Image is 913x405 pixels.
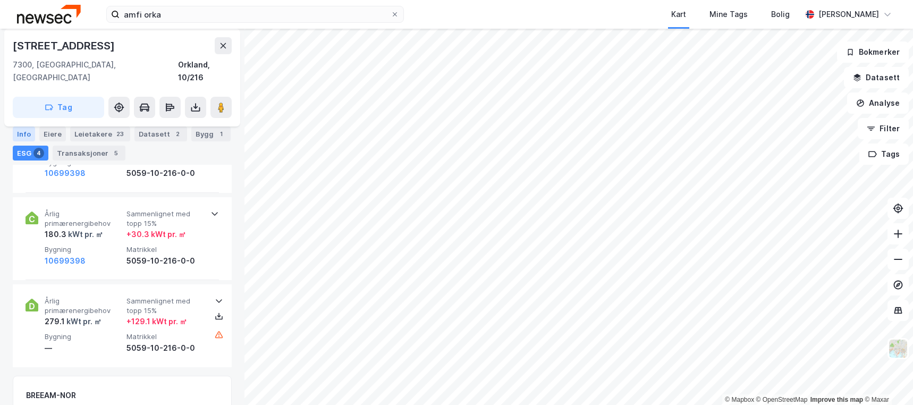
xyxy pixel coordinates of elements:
div: 279.1 [45,315,102,328]
span: Sammenlignet med topp 15% [126,209,204,228]
div: Bolig [771,8,790,21]
div: ESG [13,146,48,161]
div: Datasett [134,126,187,141]
div: BREEAM-NOR [26,389,76,402]
div: + 129.1 kWt pr. ㎡ [126,315,187,328]
button: Tags [859,144,909,165]
div: 5059-10-216-0-0 [126,255,204,267]
div: 1 [216,129,226,139]
img: Z [888,339,908,359]
button: 10699398 [45,167,86,180]
a: Mapbox [725,396,754,403]
iframe: Chat Widget [860,354,913,405]
span: Årlig primærenergibehov [45,209,122,228]
div: Kontrollprogram for chat [860,354,913,405]
button: Tag [13,97,104,118]
div: Bygg [191,126,231,141]
span: Bygning [45,245,122,254]
button: Filter [858,118,909,139]
div: 180.3 [45,228,103,241]
span: Bygning [45,332,122,341]
div: Orkland, 10/216 [178,58,232,84]
span: Årlig primærenergibehov [45,297,122,315]
div: + 30.3 kWt pr. ㎡ [126,228,186,241]
div: Transaksjoner [53,146,125,161]
div: Info [13,126,35,141]
div: Leietakere [70,126,130,141]
div: Mine Tags [709,8,748,21]
div: 4 [33,148,44,158]
div: Eiere [39,126,66,141]
img: newsec-logo.f6e21ccffca1b3a03d2d.png [17,5,81,23]
button: Datasett [844,67,909,88]
span: Matrikkel [126,245,204,254]
div: 5059-10-216-0-0 [126,167,204,180]
button: Bokmerker [837,41,909,63]
input: Søk på adresse, matrikkel, gårdeiere, leietakere eller personer [120,6,391,22]
a: OpenStreetMap [756,396,808,403]
div: 5059-10-216-0-0 [126,342,204,355]
span: Matrikkel [126,332,204,341]
div: 5 [111,148,121,158]
button: 10699398 [45,255,86,267]
div: Kart [671,8,686,21]
div: — [45,342,122,355]
div: kWt pr. ㎡ [66,228,103,241]
div: [PERSON_NAME] [818,8,879,21]
div: [STREET_ADDRESS] [13,37,117,54]
div: 2 [172,129,183,139]
a: Improve this map [810,396,863,403]
div: 7300, [GEOGRAPHIC_DATA], [GEOGRAPHIC_DATA] [13,58,178,84]
div: kWt pr. ㎡ [65,315,102,328]
button: Analyse [847,92,909,114]
div: 23 [114,129,126,139]
span: Sammenlignet med topp 15% [126,297,204,315]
